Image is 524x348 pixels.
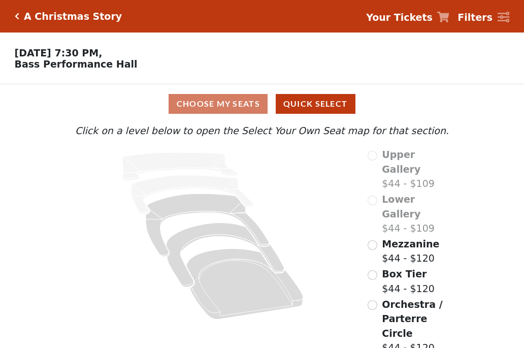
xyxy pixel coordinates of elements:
[457,10,509,25] a: Filters
[382,238,439,249] span: Mezzanine
[382,267,435,296] label: $44 - $120
[122,152,238,180] path: Upper Gallery - Seats Available: 0
[24,11,122,22] h5: A Christmas Story
[382,299,442,339] span: Orchestra / Parterre Circle
[382,194,420,219] span: Lower Gallery
[132,175,254,214] path: Lower Gallery - Seats Available: 0
[382,147,451,191] label: $44 - $109
[366,12,433,23] strong: Your Tickets
[382,192,451,236] label: $44 - $109
[382,268,427,279] span: Box Tier
[186,249,304,320] path: Orchestra / Parterre Circle - Seats Available: 243
[382,237,439,266] label: $44 - $120
[382,149,420,175] span: Upper Gallery
[15,13,19,20] a: Click here to go back to filters
[457,12,493,23] strong: Filters
[366,10,449,25] a: Your Tickets
[73,123,451,138] p: Click on a level below to open the Select Your Own Seat map for that section.
[276,94,355,114] button: Quick Select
